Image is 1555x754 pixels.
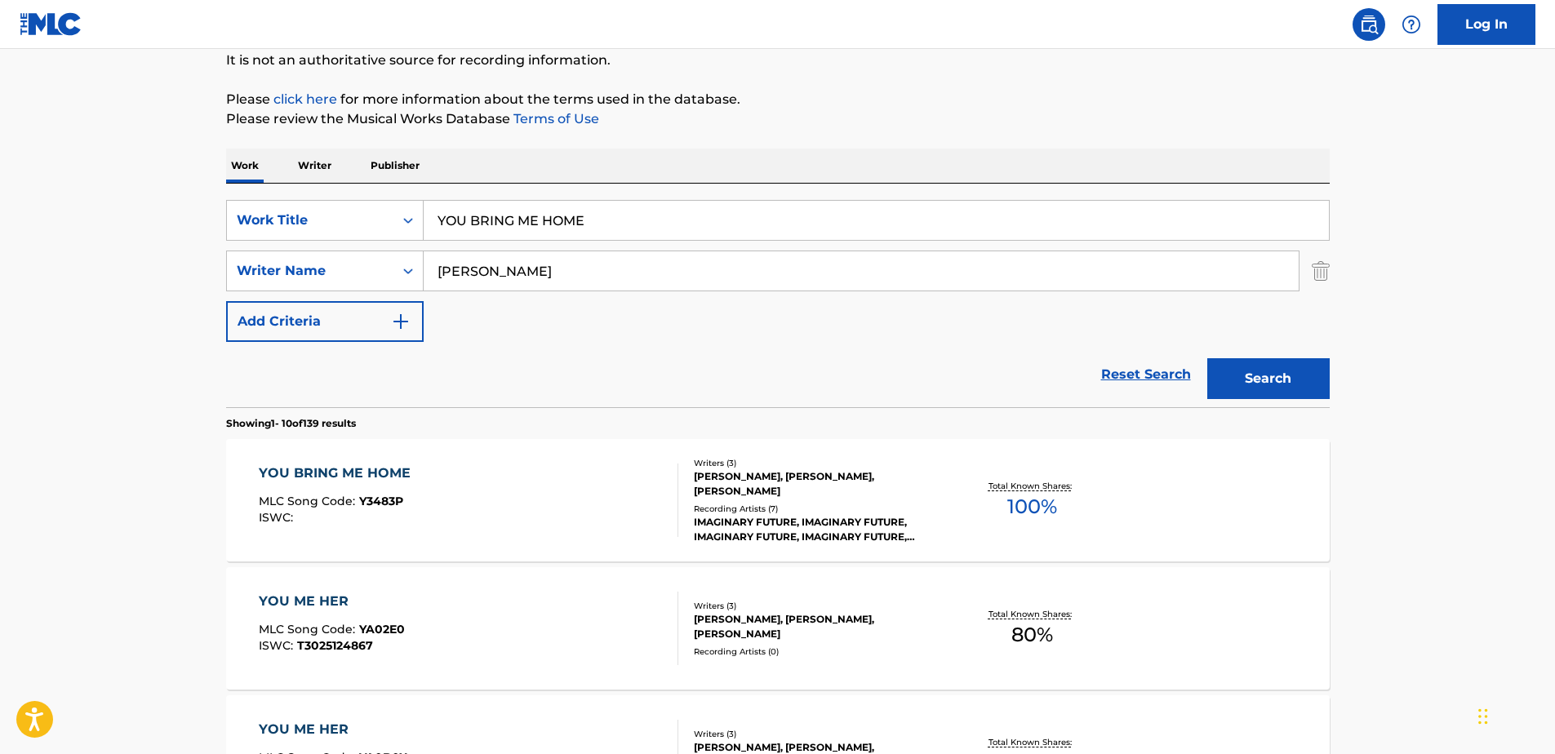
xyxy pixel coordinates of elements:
[694,503,940,515] div: Recording Artists ( 7 )
[273,91,337,107] a: click here
[259,463,419,483] div: YOU BRING ME HOME
[359,494,403,508] span: Y3483P
[226,439,1330,561] a: YOU BRING ME HOMEMLC Song Code:Y3483PISWC:Writers (3)[PERSON_NAME], [PERSON_NAME], [PERSON_NAME]R...
[1207,358,1330,399] button: Search
[1473,676,1555,754] iframe: Chat Widget
[1011,620,1053,650] span: 80 %
[694,612,940,641] div: [PERSON_NAME], [PERSON_NAME], [PERSON_NAME]
[989,736,1076,748] p: Total Known Shares:
[989,608,1076,620] p: Total Known Shares:
[694,728,940,740] div: Writers ( 3 )
[226,109,1330,129] p: Please review the Musical Works Database
[1007,492,1057,521] span: 100 %
[366,149,424,183] p: Publisher
[226,51,1330,70] p: It is not an authoritative source for recording information.
[226,416,356,431] p: Showing 1 - 10 of 139 results
[694,600,940,612] div: Writers ( 3 )
[259,622,359,636] span: MLC Song Code :
[226,200,1330,407] form: Search Form
[359,622,405,636] span: YA02E0
[237,211,384,230] div: Work Title
[1353,8,1385,41] a: Public Search
[1395,8,1428,41] div: Help
[694,469,940,499] div: [PERSON_NAME], [PERSON_NAME], [PERSON_NAME]
[1478,692,1488,741] div: Drag
[1359,15,1379,34] img: search
[1402,15,1421,34] img: help
[297,638,373,653] span: T3025124867
[1093,357,1199,393] a: Reset Search
[226,567,1330,690] a: YOU ME HERMLC Song Code:YA02E0ISWC:T3025124867Writers (3)[PERSON_NAME], [PERSON_NAME], [PERSON_NA...
[989,480,1076,492] p: Total Known Shares:
[259,638,297,653] span: ISWC :
[20,12,82,36] img: MLC Logo
[259,720,407,739] div: YOU ME HER
[226,149,264,183] p: Work
[226,90,1330,109] p: Please for more information about the terms used in the database.
[510,111,599,126] a: Terms of Use
[694,515,940,544] div: IMAGINARY FUTURE, IMAGINARY FUTURE, IMAGINARY FUTURE, IMAGINARY FUTURE, IMAGINARY FUTURE
[1312,251,1330,291] img: Delete Criterion
[259,592,405,611] div: YOU ME HER
[259,494,359,508] span: MLC Song Code :
[1437,4,1535,45] a: Log In
[391,312,411,331] img: 9d2ae6d4665cec9f34b9.svg
[694,645,940,658] div: Recording Artists ( 0 )
[226,301,424,342] button: Add Criteria
[694,457,940,469] div: Writers ( 3 )
[293,149,336,183] p: Writer
[237,261,384,281] div: Writer Name
[259,510,297,525] span: ISWC :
